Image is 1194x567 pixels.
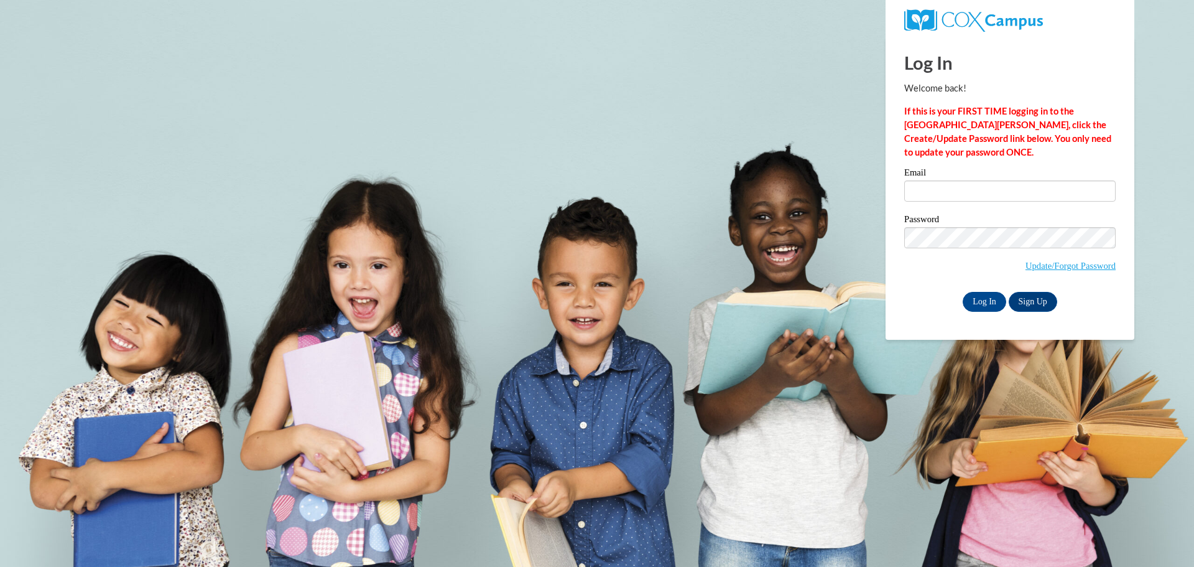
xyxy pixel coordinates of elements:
a: Update/Forgot Password [1025,261,1116,271]
label: Email [904,168,1116,180]
img: COX Campus [904,9,1043,32]
a: Sign Up [1009,292,1057,312]
p: Welcome back! [904,82,1116,95]
input: Log In [963,292,1006,312]
a: COX Campus [904,14,1043,25]
strong: If this is your FIRST TIME logging in to the [GEOGRAPHIC_DATA][PERSON_NAME], click the Create/Upd... [904,106,1111,157]
h1: Log In [904,50,1116,75]
label: Password [904,215,1116,227]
